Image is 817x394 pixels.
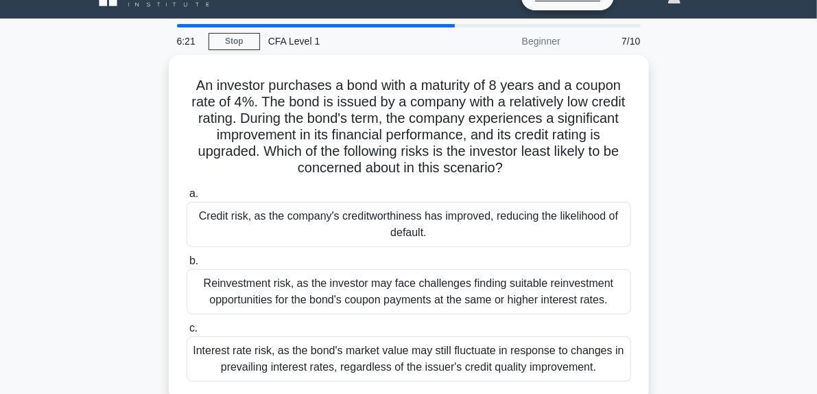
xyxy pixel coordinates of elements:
[209,33,260,50] a: Stop
[449,27,569,55] div: Beginner
[185,77,632,177] h5: An investor purchases a bond with a maturity of 8 years and a coupon rate of 4%. The bond is issu...
[569,27,649,55] div: 7/10
[187,202,631,247] div: Credit risk, as the company's creditworthiness has improved, reducing the likelihood of default.
[189,255,198,266] span: b.
[189,322,198,334] span: c.
[189,187,198,199] span: a.
[169,27,209,55] div: 6:21
[187,269,631,314] div: Reinvestment risk, as the investor may face challenges finding suitable reinvestment opportunitie...
[187,336,631,382] div: Interest rate risk, as the bond's market value may still fluctuate in response to changes in prev...
[260,27,449,55] div: CFA Level 1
